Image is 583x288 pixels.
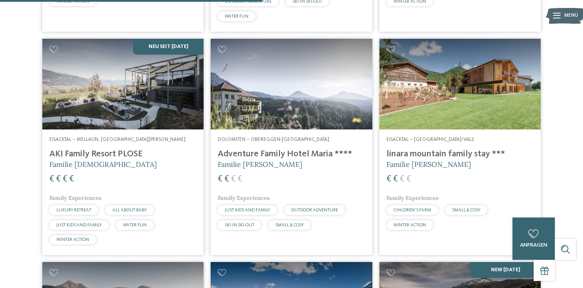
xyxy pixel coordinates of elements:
[56,237,89,242] span: WINTER ACTION
[123,223,147,227] span: WATER FUN
[218,160,302,169] span: Familie [PERSON_NAME]
[218,137,329,142] span: Dolomiten – Obereggen-[GEOGRAPHIC_DATA]
[69,175,74,184] span: €
[42,39,204,255] a: Familienhotels gesucht? Hier findet ihr die besten! NEU seit [DATE] Eisacktal – Mellaun, [GEOGRAP...
[225,14,249,18] span: WATER FUN
[211,39,372,255] a: Familienhotels gesucht? Hier findet ihr die besten! Dolomiten – Obereggen-[GEOGRAPHIC_DATA] Adven...
[291,208,338,212] span: OUTDOOR ADVENTURE
[218,194,270,202] span: Family Experiences
[452,208,480,212] span: SMALL & COSY
[218,149,365,159] h4: Adventure Family Hotel Maria ****
[231,175,236,184] span: €
[386,149,534,159] h4: linara mountain family stay ***
[56,208,91,212] span: LUXURY RETREAT
[218,175,223,184] span: €
[224,175,229,184] span: €
[394,208,431,212] span: CHILDREN’S FARM
[400,175,405,184] span: €
[49,194,101,202] span: Family Experiences
[49,175,54,184] span: €
[406,175,411,184] span: €
[386,175,391,184] span: €
[393,175,398,184] span: €
[379,39,541,255] a: Familienhotels gesucht? Hier findet ihr die besten! Eisacktal – [GEOGRAPHIC_DATA]/Vals linara mou...
[386,194,438,202] span: Family Experiences
[238,175,242,184] span: €
[275,223,304,227] span: SMALL & COSY
[225,208,270,212] span: JUST KIDS AND FAMILY
[394,223,426,227] span: WINTER ACTION
[386,137,474,142] span: Eisacktal – [GEOGRAPHIC_DATA]/Vals
[49,149,197,159] h4: AKI Family Resort PLOSE
[49,137,186,142] span: Eisacktal – Mellaun, [GEOGRAPHIC_DATA][PERSON_NAME]
[63,175,67,184] span: €
[49,160,157,169] span: Familie [DEMOGRAPHIC_DATA]
[386,160,471,169] span: Familie [PERSON_NAME]
[211,39,372,129] img: Adventure Family Hotel Maria ****
[512,218,555,260] a: anfragen
[56,175,61,184] span: €
[112,208,147,212] span: ALL ABOUT BABY
[520,242,547,248] span: anfragen
[379,39,541,129] img: Familienhotels gesucht? Hier findet ihr die besten!
[56,223,102,227] span: JUST KIDS AND FAMILY
[225,223,254,227] span: SKI-IN SKI-OUT
[42,39,204,129] img: Familienhotels gesucht? Hier findet ihr die besten!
